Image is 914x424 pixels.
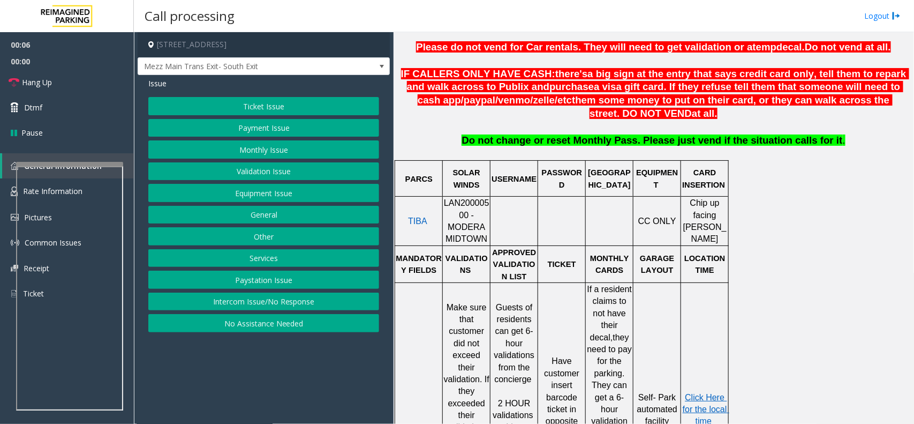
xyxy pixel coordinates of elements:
[640,254,676,274] span: GARAGE LAYOUT
[753,41,777,53] span: temp
[453,168,482,189] span: SOLAR WINDS
[418,81,903,106] span: a visa gift card. If they refuse tell them that someone will need to cash app/
[138,58,339,75] span: Mezz Main Trans Exit- South Exit
[148,119,379,137] button: Payment Issue
[805,41,891,53] span: Do not vend at all.
[24,102,42,113] span: Dtmf
[555,68,587,79] span: there's
[11,289,18,299] img: 'icon'
[401,68,555,79] span: IF CALLERS ONLY HAVE CASH:
[541,168,582,189] span: PASSWORD
[587,285,634,342] span: If a resident claims to not have their decal
[444,198,489,243] span: LAN20000500 - MODERA MIDTOWN
[408,217,427,226] span: TIBA
[492,248,538,281] span: APPROVED VALIDATION LIST
[148,97,379,115] button: Ticket Issue
[638,217,676,226] span: CC ONLY
[843,135,845,146] span: .
[148,314,379,332] button: No Assistance Needed
[148,249,379,267] button: Services
[22,77,52,88] span: Hang Up
[493,399,533,420] span: 2 HOUR validations
[548,260,576,269] span: TICKET
[396,254,442,274] span: MANDATORY FIELDS
[533,94,555,106] span: zelle
[684,254,728,274] span: LOCATION TIME
[21,127,43,138] span: Pause
[148,271,379,289] button: Paystation Issue
[148,227,379,246] button: Other
[148,140,379,159] button: Monthly Issue
[555,94,557,106] span: /
[11,187,18,196] img: 'icon'
[692,108,717,119] span: at all.
[405,175,433,183] span: PARCS
[148,206,379,224] button: General
[416,41,752,53] span: Please do not vend for Car rentals. They will need to get validation or a
[139,3,240,29] h3: Call processing
[492,175,537,183] span: USERNAME
[590,254,631,274] span: MONTHLY CARDS
[464,94,495,106] span: paypal
[2,153,134,178] a: General Information
[11,214,19,221] img: 'icon'
[11,265,18,272] img: 'icon'
[864,10,901,21] a: Logout
[549,81,594,92] span: purchase
[892,10,901,21] img: logout
[610,333,613,342] span: ,
[407,68,909,93] span: a big sign at the entry that says credit card only, tell them to repark and walk across to Publix...
[148,162,379,181] button: Validation Issue
[531,94,533,106] span: /
[498,94,530,106] span: venmo
[636,168,678,189] span: EQUIPMENT
[11,162,19,170] img: 'icon'
[11,239,19,247] img: 'icon'
[776,41,805,53] span: decal.
[462,135,842,146] span: Do not change or reset Monthly Pass. Please just vend if the situation calls for it
[557,94,572,106] span: etc
[445,254,488,274] span: VALIDATIONS
[683,198,727,243] span: Chip up facing [PERSON_NAME]
[408,217,427,226] a: TIBA
[495,94,498,106] span: /
[138,32,390,57] h4: [STREET_ADDRESS]
[24,161,102,171] span: General Information
[494,303,537,384] span: Guests of residents can get 6-hour validations from the concierge
[148,293,379,311] button: Intercom Issue/No Response
[588,168,631,189] span: [GEOGRAPHIC_DATA]
[148,78,167,89] span: Issue
[572,94,892,119] span: them some money to put on their card, or they can walk across the street. DO NOT VEND
[148,184,379,202] button: Equipment Issue
[682,168,725,189] span: CARD INSERTION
